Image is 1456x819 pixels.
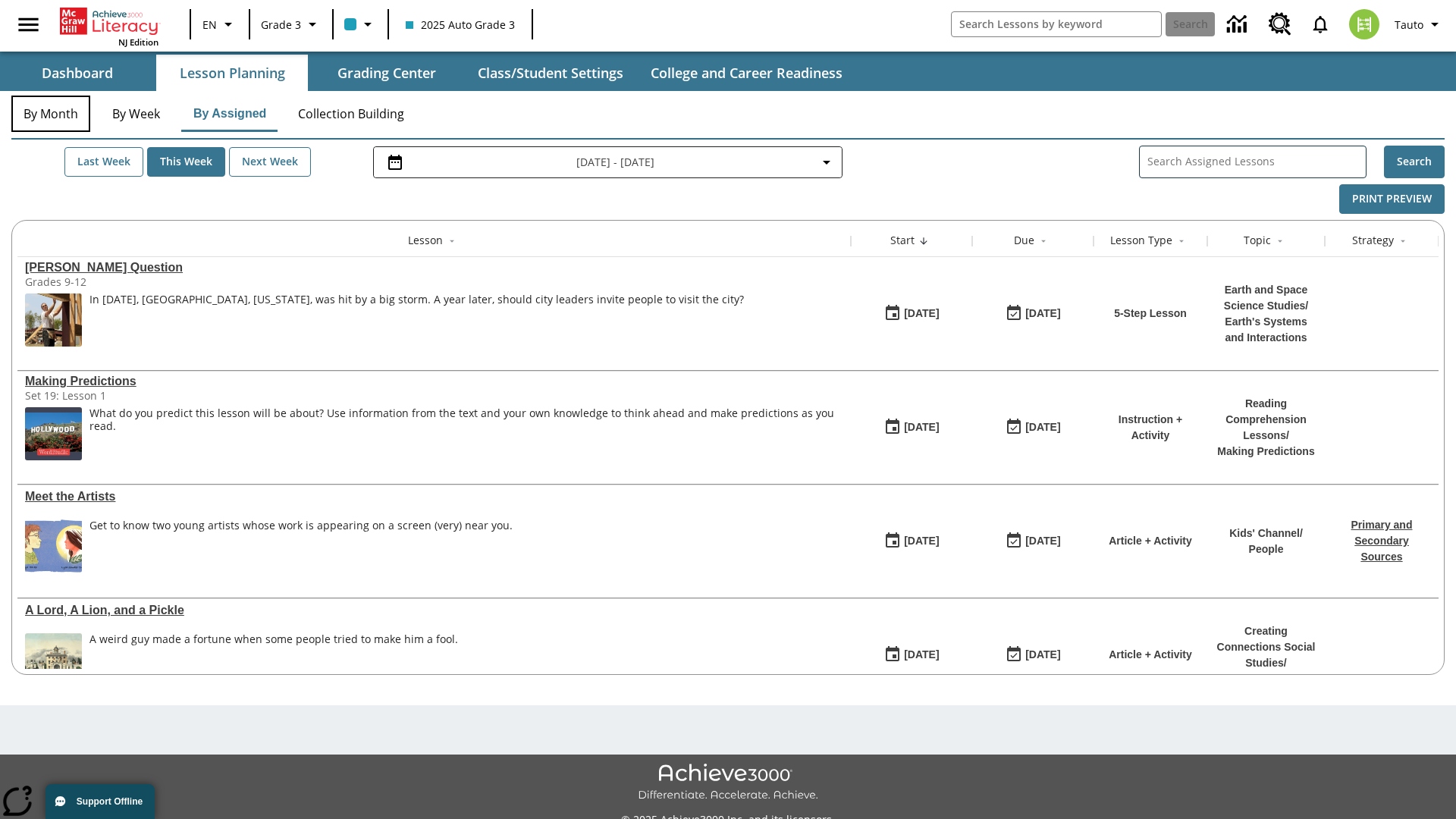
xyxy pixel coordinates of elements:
button: Dashboard [2,55,153,91]
a: Joplin's Question, Lessons [25,261,843,275]
p: Creating Connections Social Studies / [1215,623,1317,671]
div: [DATE] [1025,532,1060,551]
img: A cartoonish self-portrait of Maya Halko and a realistic self-portrait of Lyla Sowder-Yuson. [25,519,82,573]
a: Data Center [1218,4,1260,45]
button: Sort [443,232,461,250]
div: Due [1014,233,1034,248]
div: A Lord, A Lion, and a Pickle [25,604,843,617]
p: Article + Activity [1109,533,1192,549]
button: Sort [1034,232,1053,250]
a: Home [60,6,158,36]
div: What do you predict this lesson will be about? Use information from the text and your own knowled... [89,407,843,460]
svg: Collapse Date Range Filter [817,153,836,171]
button: Print Preview [1339,184,1445,214]
button: Collection Building [286,96,416,132]
span: 2025 Auto Grade 3 [406,17,515,33]
button: 08/24/25: First time the lesson was available [879,641,944,670]
button: Open side menu [6,2,51,47]
span: EN [202,17,217,33]
div: Lesson Type [1110,233,1172,248]
button: Select a new avatar [1340,5,1389,44]
div: Making Predictions [25,375,843,388]
div: In [DATE], [GEOGRAPHIC_DATA], [US_STATE], was hit by a big storm. A year later, should city leade... [89,293,744,306]
button: 08/27/25: First time the lesson was available [879,413,944,442]
p: 5-Step Lesson [1114,306,1187,322]
button: 08/24/25: Last day the lesson can be accessed [1000,641,1065,670]
span: Get to know two young artists whose work is appearing on a screen (very) near you. [89,519,513,573]
button: Lesson Planning [156,55,308,91]
a: A Lord, A Lion, and a Pickle, Lessons [25,604,843,617]
div: [DATE] [1025,304,1060,323]
a: Notifications [1301,5,1340,44]
button: 08/27/25: Last day the lesson can be accessed [1000,300,1065,328]
p: Earth and Space Science Studies / [1215,282,1317,314]
button: Sort [1271,232,1289,250]
a: Meet the Artists, Lessons [25,490,843,504]
img: a mansion with many statues in front, along with an oxen cart and some horses and buggies [25,633,82,686]
p: Instruction + Activity [1101,412,1200,444]
button: This Week [147,147,225,177]
div: Grades 9-12 [25,275,253,289]
button: Select the date range menu item [380,153,836,171]
p: Earth's Systems and Interactions [1215,314,1317,346]
button: Grading Center [311,55,463,91]
button: Grade: Grade 3, Select a grade [255,11,328,38]
div: Home [60,5,158,48]
a: Resource Center, Will open in new tab [1260,4,1301,45]
div: [DATE] [904,645,939,664]
div: [DATE] [1025,418,1060,437]
button: Profile/Settings [1389,11,1450,38]
div: Lesson [408,233,443,248]
span: Support Offline [77,796,143,807]
button: Search [1384,146,1445,178]
img: image [25,293,82,347]
button: 08/27/25: First time the lesson was available [879,300,944,328]
a: Making Predictions, Lessons [25,375,843,388]
input: search field [952,12,1161,36]
a: Primary and Secondary Sources [1351,519,1413,563]
span: In May 2011, Joplin, Missouri, was hit by a big storm. A year later, should city leaders invite p... [89,293,744,347]
button: Next Week [229,147,311,177]
button: By Week [98,96,174,132]
img: Achieve3000 Differentiate Accelerate Achieve [638,764,818,802]
button: Sort [1172,232,1191,250]
span: Grade 3 [261,17,301,33]
p: Reading Comprehension Lessons / [1215,396,1317,444]
p: Article + Activity [1109,647,1192,663]
button: Sort [915,232,933,250]
div: Joplin's Question [25,261,843,275]
div: [DATE] [904,304,939,323]
button: Sort [1394,232,1412,250]
button: Class/Student Settings [466,55,635,91]
button: Last Week [64,147,143,177]
div: Set 19: Lesson 1 [25,388,253,403]
button: College and Career Readiness [639,55,855,91]
div: Meet the Artists [25,490,843,504]
span: NJ Edition [118,36,158,48]
img: avatar image [1349,9,1379,39]
div: Topic [1244,233,1271,248]
div: Strategy [1352,233,1394,248]
p: Kids' Channel / [1229,526,1303,541]
p: People [1229,541,1303,557]
div: [DATE] [1025,645,1060,664]
button: 08/27/25: First time the lesson was available [879,527,944,556]
div: What do you predict this lesson will be about? Use information from the text and your own knowled... [89,407,843,433]
div: Start [890,233,915,248]
div: A weird guy made a fortune when some people tried to make him a fool. [89,633,458,646]
div: A weird guy made a fortune when some people tried to make him a fool. [89,633,458,686]
span: Tauto [1395,17,1423,33]
button: 08/27/25: Last day the lesson can be accessed [1000,413,1065,442]
div: Get to know two young artists whose work is appearing on a screen (very) near you. [89,519,513,532]
button: By Month [11,96,90,132]
span: [DATE] - [DATE] [576,154,654,170]
input: Search Assigned Lessons [1147,151,1366,173]
p: Making Predictions [1215,444,1317,460]
button: Class color is light blue. Change class color [338,11,383,38]
button: Support Offline [45,784,155,819]
img: The white letters of the HOLLYWOOD sign on a hill with red flowers in the foreground. [25,407,82,460]
button: 08/27/25: Last day the lesson can be accessed [1000,527,1065,556]
button: Language: EN, Select a language [196,11,244,38]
